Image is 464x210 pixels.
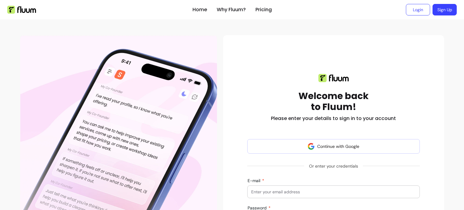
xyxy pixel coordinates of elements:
[304,161,363,172] span: Or enter your credentials
[251,189,416,195] input: E-mail
[433,4,457,15] a: Sign Up
[217,6,246,13] a: Why Fluum?
[248,178,262,183] span: E-mail
[318,74,349,82] img: Fluum logo
[271,115,396,122] h2: Please enter your details to sign in to your account
[255,6,272,13] a: Pricing
[193,6,207,13] a: Home
[406,4,430,15] a: Login
[298,91,369,112] h1: Welcome back to Fluum!
[247,139,420,154] button: Continue with Google
[7,6,36,14] img: Fluum Logo
[308,143,315,150] img: avatar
